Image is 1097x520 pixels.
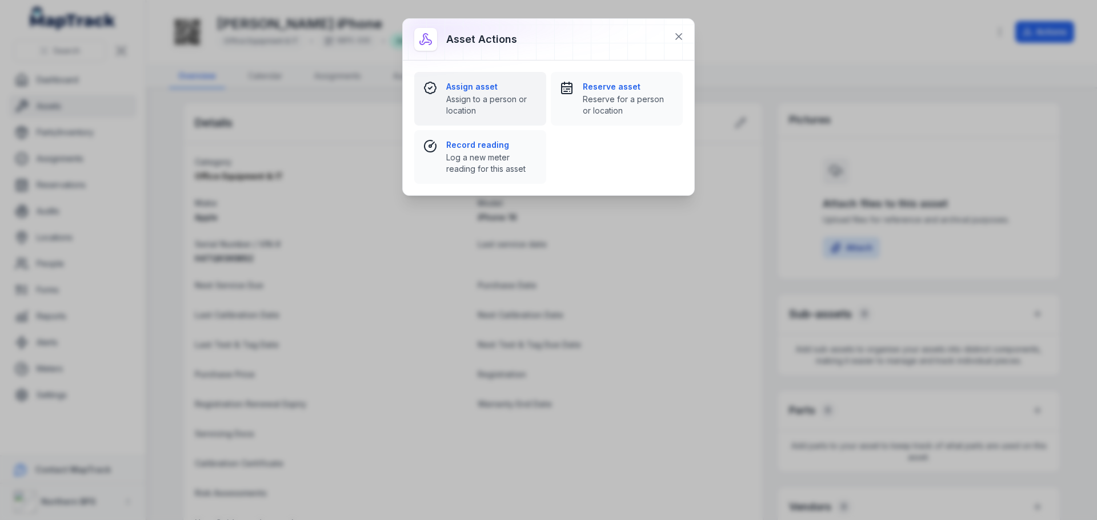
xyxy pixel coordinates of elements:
h3: Asset actions [446,31,517,47]
strong: Reserve asset [583,81,674,92]
strong: Assign asset [446,81,537,92]
span: Log a new meter reading for this asset [446,152,537,175]
strong: Record reading [446,139,537,151]
button: Reserve assetReserve for a person or location [551,72,683,126]
span: Assign to a person or location [446,94,537,116]
span: Reserve for a person or location [583,94,674,116]
button: Assign assetAssign to a person or location [414,72,546,126]
button: Record readingLog a new meter reading for this asset [414,130,546,184]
